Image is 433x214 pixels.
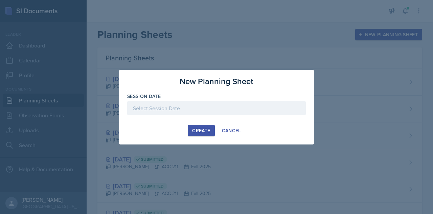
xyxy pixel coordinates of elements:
div: Cancel [222,128,241,133]
button: Cancel [218,125,245,136]
button: Create [188,125,214,136]
div: Create [192,128,210,133]
label: Session Date [127,93,161,100]
h3: New Planning Sheet [180,75,253,87]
